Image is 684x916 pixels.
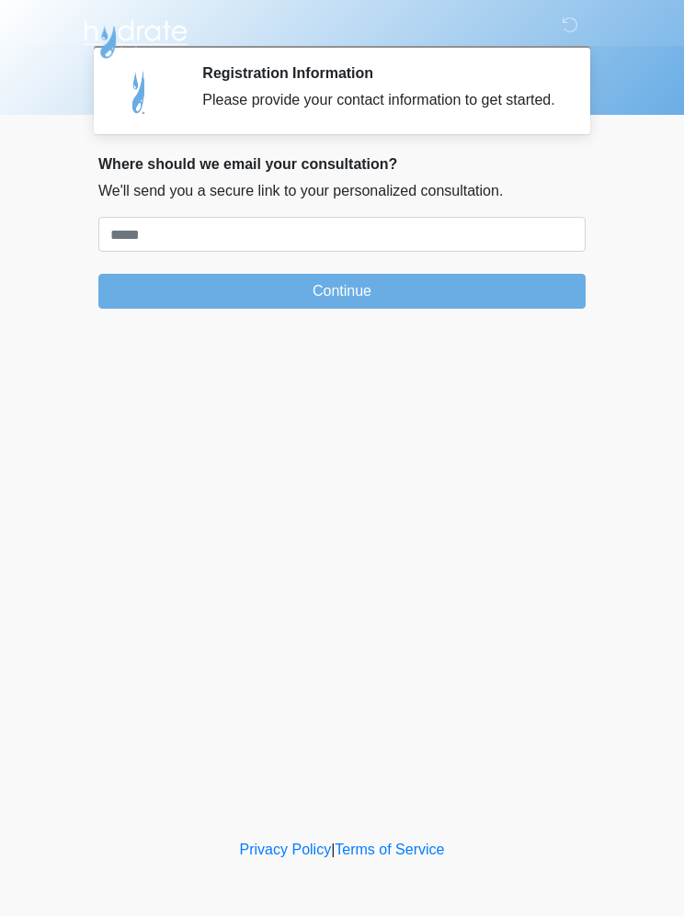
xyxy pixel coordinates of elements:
p: We'll send you a secure link to your personalized consultation. [98,180,586,202]
a: | [331,842,335,857]
button: Continue [98,274,586,309]
a: Terms of Service [335,842,444,857]
a: Privacy Policy [240,842,332,857]
div: Please provide your contact information to get started. [202,89,558,111]
img: Hydrate IV Bar - Flagstaff Logo [80,14,190,60]
h2: Where should we email your consultation? [98,155,586,173]
img: Agent Avatar [112,64,167,119]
